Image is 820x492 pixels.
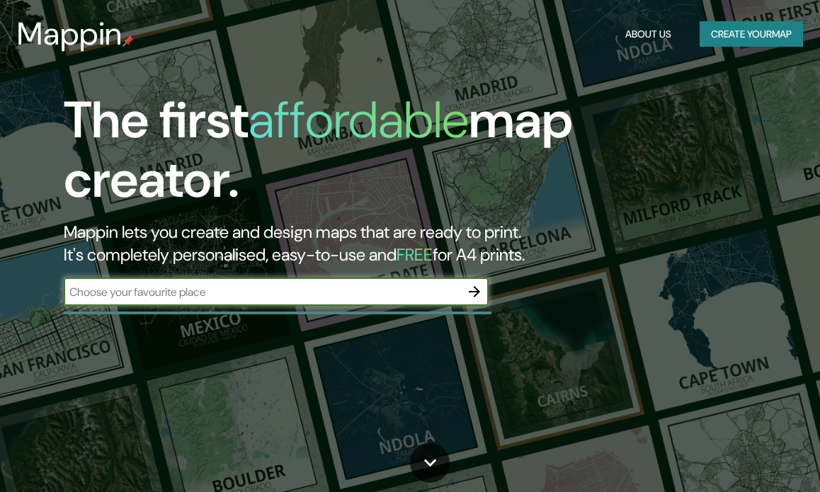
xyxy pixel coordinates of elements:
[64,284,460,300] input: Choose your favourite place
[249,87,469,153] h1: affordable
[620,21,677,47] button: About Us
[64,221,719,266] h2: Mappin lets you create and design maps that are ready to print. It's completely personalised, eas...
[123,35,134,47] img: mappin-pin
[397,244,433,265] h5: FREE
[64,91,719,221] h1: The first map creator.
[700,21,803,47] button: Create yourmap
[17,16,123,52] h3: Mappin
